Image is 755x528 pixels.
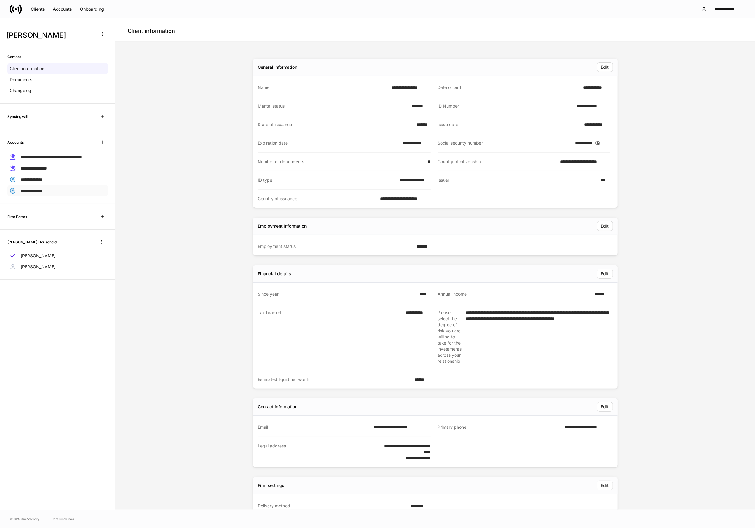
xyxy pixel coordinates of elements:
[258,159,424,165] div: Number of dependents
[597,62,613,72] button: Edit
[258,404,298,410] div: Contact information
[438,310,462,364] div: Please select the degree of risk you are willing to take for the investments across your relation...
[601,224,609,228] div: Edit
[258,310,402,364] div: Tax bracket
[10,66,44,72] p: Client information
[7,85,108,96] a: Changelog
[438,291,592,297] div: Annual income
[258,424,370,430] div: Email
[601,405,609,409] div: Edit
[53,7,72,11] div: Accounts
[258,177,396,183] div: ID type
[52,516,74,521] a: Data Disclaimer
[438,140,572,146] div: Social security number
[438,84,580,91] div: Date of birth
[10,87,31,94] p: Changelog
[49,4,76,14] button: Accounts
[258,103,408,109] div: Marital status
[6,30,94,40] h3: [PERSON_NAME]
[7,139,24,145] h6: Accounts
[258,482,285,489] div: Firm settings
[7,74,108,85] a: Documents
[7,54,21,60] h6: Content
[258,243,413,249] div: Employment status
[438,424,561,430] div: Primary phone
[76,4,108,14] button: Onboarding
[258,122,413,128] div: State of issuance
[27,4,49,14] button: Clients
[258,223,307,229] div: Employment information
[7,250,108,261] a: [PERSON_NAME]
[438,103,573,109] div: ID Number
[7,63,108,74] a: Client information
[258,140,399,146] div: Expiration date
[258,503,407,509] div: Delivery method
[258,84,388,91] div: Name
[21,253,56,259] p: [PERSON_NAME]
[597,269,613,279] button: Edit
[7,261,108,272] a: [PERSON_NAME]
[128,27,175,35] h4: Client information
[438,177,597,183] div: Issuer
[258,64,297,70] div: General information
[7,239,57,245] h6: [PERSON_NAME] Household
[597,481,613,490] button: Edit
[258,291,416,297] div: Since year
[601,272,609,276] div: Edit
[10,77,32,83] p: Documents
[601,65,609,69] div: Edit
[597,402,613,412] button: Edit
[31,7,45,11] div: Clients
[80,7,104,11] div: Onboarding
[21,264,56,270] p: [PERSON_NAME]
[258,443,361,461] div: Legal address
[258,376,411,382] div: Estimated liquid net worth
[597,221,613,231] button: Edit
[7,114,29,119] h6: Syncing with
[10,516,39,521] span: © 2025 OneAdvisory
[438,122,581,128] div: Issue date
[601,483,609,488] div: Edit
[7,214,27,220] h6: Firm Forms
[258,196,377,202] div: Country of issuance
[438,159,557,165] div: Country of citizenship
[258,271,291,277] div: Financial details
